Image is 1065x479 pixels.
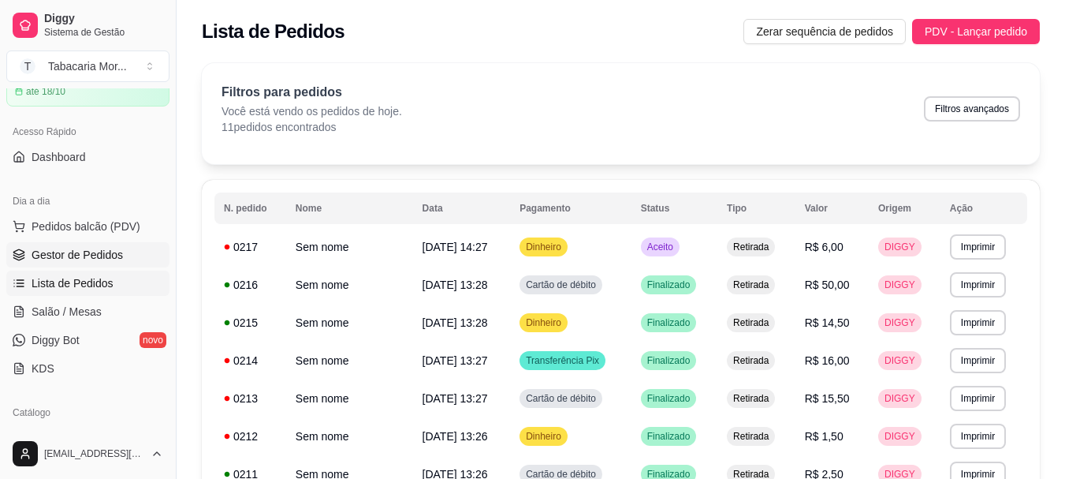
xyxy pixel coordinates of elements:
div: Tabacaria Mor ... [48,58,127,74]
button: Select a team [6,51,169,82]
div: 0215 [224,315,277,331]
span: R$ 16,00 [805,354,850,367]
span: Lista de Pedidos [32,275,114,291]
span: Retirada [730,241,772,253]
span: Dinheiro [523,430,564,443]
span: DIGGY [881,392,918,405]
span: [DATE] 13:28 [423,279,488,291]
button: PDV - Lançar pedido [912,19,1040,44]
button: Imprimir [950,424,1006,449]
span: [DATE] 13:28 [423,316,488,329]
button: Filtros avançados [924,96,1020,122]
button: Imprimir [950,348,1006,373]
span: Retirada [730,316,772,329]
div: Catálogo [6,400,169,425]
p: 11 pedidos encontrados [222,119,402,135]
td: Sem nome [286,342,413,380]
span: DIGGY [881,241,918,253]
div: 0212 [224,428,277,444]
span: T [20,58,35,74]
span: DIGGY [881,430,918,443]
span: DIGGY [881,354,918,367]
button: Imprimir [950,310,1006,335]
span: Dinheiro [523,316,564,329]
span: Finalizado [644,316,694,329]
th: Origem [869,193,940,224]
button: Pedidos balcão (PDV) [6,214,169,239]
span: Salão / Mesas [32,304,102,320]
span: R$ 6,00 [805,241,843,253]
td: Sem nome [286,380,413,417]
span: Transferência Pix [523,354,602,367]
span: Gestor de Pedidos [32,247,123,263]
span: [DATE] 13:26 [423,430,488,443]
span: Retirada [730,354,772,367]
span: Aceito [644,241,676,253]
span: R$ 50,00 [805,279,850,291]
div: Dia a dia [6,189,169,214]
button: Imprimir [950,272,1006,298]
a: Diggy Botnovo [6,327,169,353]
a: Lista de Pedidos [6,271,169,296]
span: DIGGY [881,316,918,329]
span: Diggy Bot [32,332,80,348]
div: 0213 [224,391,277,406]
span: R$ 1,50 [805,430,843,443]
div: 0217 [224,239,277,255]
span: Retirada [730,279,772,291]
span: Finalizado [644,354,694,367]
th: Data [413,193,511,224]
span: Finalizado [644,392,694,405]
span: Sistema de Gestão [44,26,163,39]
p: Você está vendo os pedidos de hoje. [222,103,402,119]
th: Ação [940,193,1027,224]
span: KDS [32,361,54,376]
th: N. pedido [214,193,286,224]
a: DiggySistema de Gestão [6,6,169,44]
a: Produtos [6,425,169,451]
div: 0216 [224,277,277,293]
span: Finalizado [644,430,694,443]
span: [DATE] 13:27 [423,354,488,367]
td: Sem nome [286,266,413,304]
span: [DATE] 14:27 [423,241,488,253]
a: Gestor de Pedidos [6,242,169,268]
th: Tipo [717,193,795,224]
a: Salão / Mesas [6,299,169,324]
span: [DATE] 13:27 [423,392,488,405]
td: Sem nome [286,417,413,455]
span: Diggy [44,12,163,26]
th: Pagamento [510,193,631,224]
a: KDS [6,356,169,381]
article: até 18/10 [26,85,65,98]
button: [EMAIL_ADDRESS][DOMAIN_NAME] [6,435,169,473]
div: 0214 [224,353,277,369]
span: Cartão de débito [523,279,599,291]
th: Valor [795,193,869,224]
span: Finalizado [644,279,694,291]
span: DIGGY [881,279,918,291]
span: [EMAIL_ADDRESS][DOMAIN_NAME] [44,447,144,460]
button: Imprimir [950,386,1006,411]
td: Sem nome [286,304,413,342]
h2: Lista de Pedidos [202,19,344,44]
th: Status [631,193,717,224]
div: Acesso Rápido [6,119,169,144]
span: Zerar sequência de pedidos [756,23,893,40]
a: Dashboard [6,144,169,170]
span: Dashboard [32,149,86,165]
button: Zerar sequência de pedidos [743,19,906,44]
td: Sem nome [286,228,413,266]
p: Filtros para pedidos [222,83,402,102]
span: PDV - Lançar pedido [925,23,1027,40]
button: Imprimir [950,234,1006,260]
span: Dinheiro [523,241,564,253]
span: R$ 15,50 [805,392,850,405]
span: Cartão de débito [523,392,599,405]
span: Retirada [730,392,772,405]
th: Nome [286,193,413,224]
span: Retirada [730,430,772,443]
span: Pedidos balcão (PDV) [32,219,140,234]
span: R$ 14,50 [805,316,850,329]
